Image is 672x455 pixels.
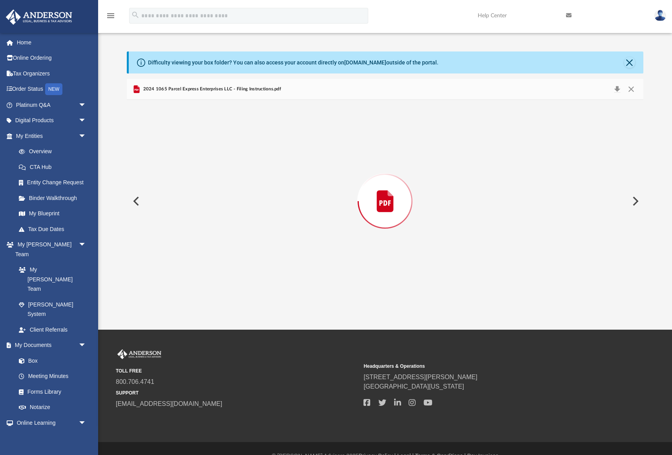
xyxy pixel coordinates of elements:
i: menu [106,11,115,20]
a: [EMAIL_ADDRESS][DOMAIN_NAME] [116,400,222,407]
a: 800.706.4741 [116,378,154,385]
a: [PERSON_NAME] System [11,297,94,322]
a: Client Referrals [11,322,94,338]
button: Previous File [127,190,144,212]
a: [DOMAIN_NAME] [344,59,386,66]
div: Preview [127,79,643,303]
a: Tax Organizers [5,66,98,81]
a: Home [5,35,98,50]
a: Forms Library [11,384,90,400]
a: menu [106,15,115,20]
span: arrow_drop_down [79,338,94,354]
img: Anderson Advisors Platinum Portal [4,9,75,25]
a: Entity Change Request [11,175,98,191]
a: CTA Hub [11,159,98,175]
small: TOLL FREE [116,367,358,374]
a: Box [11,353,90,369]
a: Online Learningarrow_drop_down [5,415,94,431]
a: [GEOGRAPHIC_DATA][US_STATE] [363,383,464,390]
span: arrow_drop_down [79,237,94,253]
a: My Entitiesarrow_drop_down [5,128,98,144]
a: Overview [11,144,98,160]
img: Anderson Advisors Platinum Portal [116,349,163,360]
a: My Documentsarrow_drop_down [5,338,94,353]
button: Next File [626,190,643,212]
span: 2024 1065 Parcel Express Enterprises LLC - Filing Instructions.pdf [141,86,281,93]
a: Order StatusNEW [5,81,98,97]
a: Platinum Q&Aarrow_drop_down [5,97,98,113]
i: search [131,11,140,19]
a: Digital Productsarrow_drop_down [5,113,98,128]
small: Headquarters & Operations [363,363,606,370]
a: [STREET_ADDRESS][PERSON_NAME] [363,374,477,380]
button: Close [624,84,638,95]
div: NEW [45,83,62,95]
button: Download [610,84,624,95]
a: Tax Due Dates [11,221,98,237]
div: Difficulty viewing your box folder? You can also access your account directly on outside of the p... [148,59,438,67]
span: arrow_drop_down [79,128,94,144]
span: arrow_drop_down [79,113,94,129]
small: SUPPORT [116,389,358,396]
a: Binder Walkthrough [11,190,98,206]
a: My [PERSON_NAME] Team [11,262,90,297]
button: Close [624,57,635,68]
a: Online Ordering [5,50,98,66]
a: My [PERSON_NAME] Teamarrow_drop_down [5,237,94,262]
a: Notarize [11,400,94,415]
span: arrow_drop_down [79,97,94,113]
img: User Pic [654,10,666,21]
a: Meeting Minutes [11,369,94,384]
span: arrow_drop_down [79,415,94,431]
a: My Blueprint [11,206,94,222]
